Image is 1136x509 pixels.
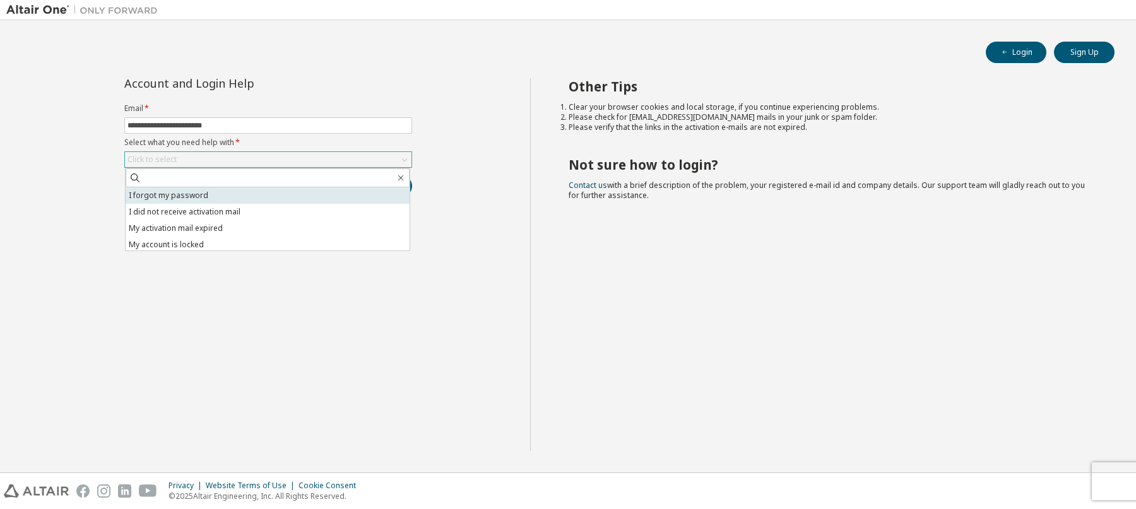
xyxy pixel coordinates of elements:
label: Email [124,103,412,114]
div: Click to select [127,155,177,165]
img: youtube.svg [139,484,157,498]
h2: Not sure how to login? [569,156,1092,173]
img: altair_logo.svg [4,484,69,498]
li: Please verify that the links in the activation e-mails are not expired. [569,122,1092,132]
li: Please check for [EMAIL_ADDRESS][DOMAIN_NAME] mails in your junk or spam folder. [569,112,1092,122]
li: I forgot my password [126,187,410,204]
img: facebook.svg [76,484,90,498]
img: linkedin.svg [118,484,131,498]
span: with a brief description of the problem, your registered e-mail id and company details. Our suppo... [569,180,1085,201]
a: Contact us [569,180,607,190]
button: Sign Up [1054,42,1115,63]
div: Website Terms of Use [206,481,299,491]
h2: Other Tips [569,78,1092,95]
li: Clear your browser cookies and local storage, if you continue experiencing problems. [569,102,1092,112]
p: © 2025 Altair Engineering, Inc. All Rights Reserved. [169,491,364,501]
button: Login [986,42,1046,63]
div: Account and Login Help [124,78,355,88]
div: Cookie Consent [299,481,364,491]
img: instagram.svg [97,484,110,498]
img: Altair One [6,4,164,16]
div: Privacy [169,481,206,491]
div: Click to select [125,152,411,167]
label: Select what you need help with [124,137,412,148]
